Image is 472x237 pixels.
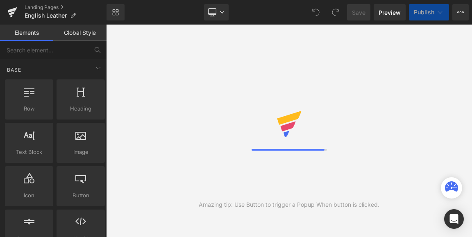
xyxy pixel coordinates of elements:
[7,191,51,200] span: Icon
[6,66,22,74] span: Base
[414,9,434,16] span: Publish
[409,4,449,20] button: Publish
[59,148,102,156] span: Image
[452,4,469,20] button: More
[379,8,401,17] span: Preview
[7,104,51,113] span: Row
[25,12,67,19] span: English Leather
[374,4,406,20] a: Preview
[25,4,107,11] a: Landing Pages
[53,25,107,41] a: Global Style
[327,4,344,20] button: Redo
[352,8,365,17] span: Save
[59,191,102,200] span: Button
[308,4,324,20] button: Undo
[444,209,464,229] div: Open Intercom Messenger
[59,104,102,113] span: Heading
[107,4,125,20] a: New Library
[7,148,51,156] span: Text Block
[199,200,379,209] div: Amazing tip: Use Button to trigger a Popup When button is clicked.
